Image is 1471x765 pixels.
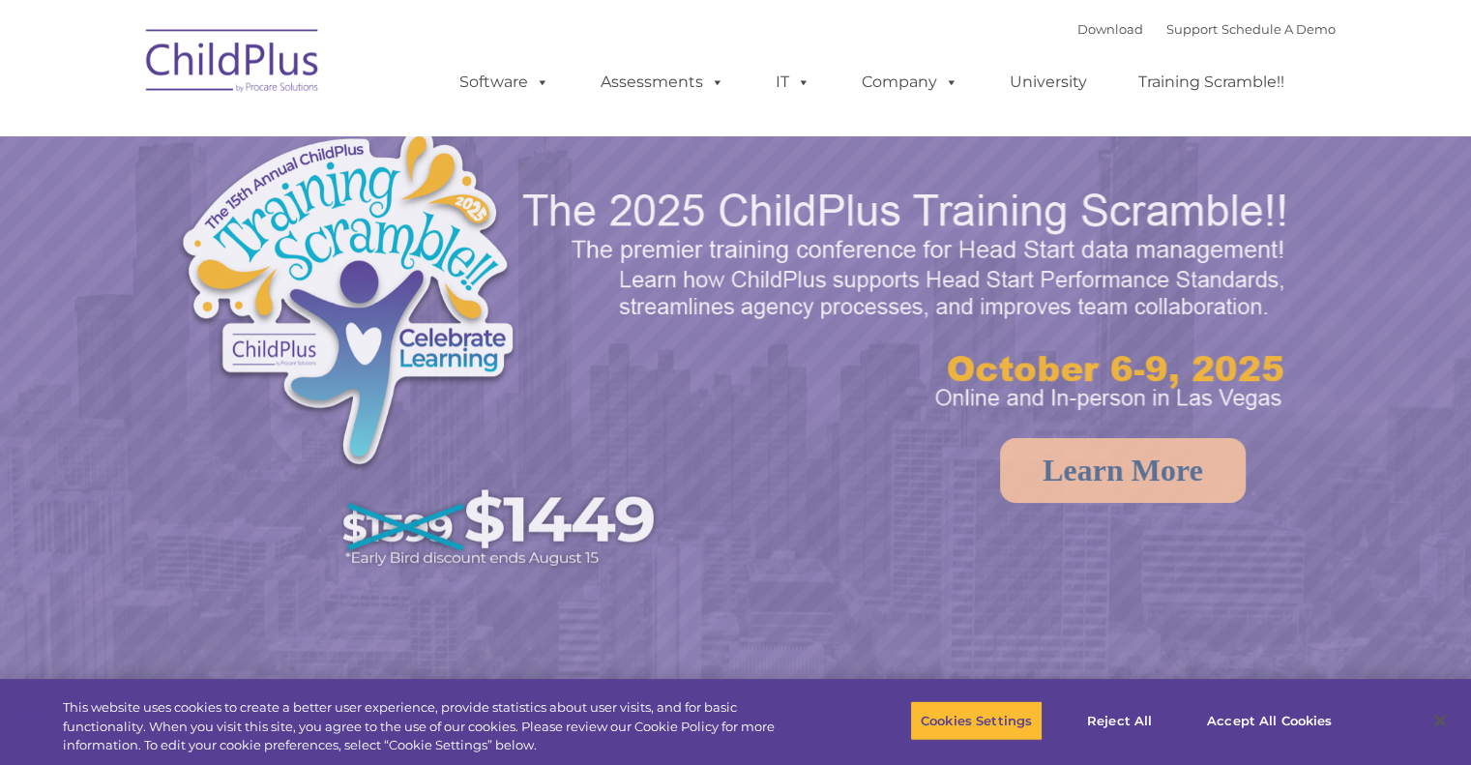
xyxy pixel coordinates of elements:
[1000,438,1246,503] a: Learn More
[842,63,978,102] a: Company
[1119,63,1304,102] a: Training Scramble!!
[1077,21,1336,37] font: |
[990,63,1106,102] a: University
[910,700,1043,741] button: Cookies Settings
[1059,700,1180,741] button: Reject All
[440,63,569,102] a: Software
[1419,699,1461,742] button: Close
[136,15,330,112] img: ChildPlus by Procare Solutions
[63,698,809,755] div: This website uses cookies to create a better user experience, provide statistics about user visit...
[1077,21,1143,37] a: Download
[581,63,744,102] a: Assessments
[1196,700,1342,741] button: Accept All Cookies
[756,63,830,102] a: IT
[1221,21,1336,37] a: Schedule A Demo
[1166,21,1218,37] a: Support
